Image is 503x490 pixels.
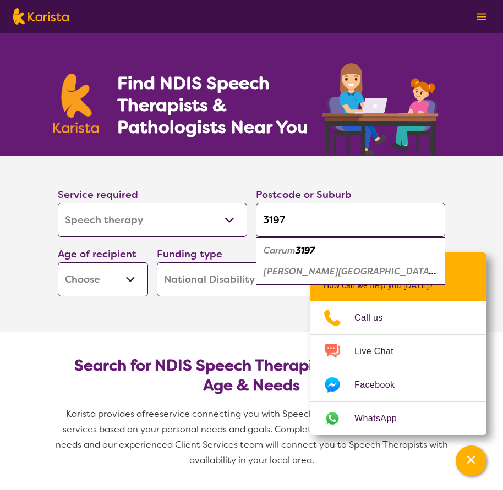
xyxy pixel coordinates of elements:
span: Live Chat [354,343,407,360]
input: Type [256,203,445,237]
em: [PERSON_NAME][GEOGRAPHIC_DATA] [264,266,436,277]
p: How can we help you [DATE]? [324,281,473,290]
span: Karista provides a [66,408,142,420]
label: Service required [58,188,138,201]
img: Karista logo [53,74,99,133]
div: Carrum 3197 [261,240,440,261]
img: speech-therapy [314,59,450,156]
img: Karista logo [13,8,69,25]
label: Funding type [157,247,222,261]
img: menu [477,13,486,20]
em: Carrum [264,245,296,256]
a: Web link opens in a new tab. [310,402,486,435]
label: Age of recipient [58,247,136,261]
label: Postcode or Suburb [256,188,352,201]
em: 3197 [296,245,315,256]
span: WhatsApp [354,410,410,427]
span: service connecting you with Speech Pathologists and other NDIS services based on your personal ne... [56,408,450,466]
h1: Find NDIS Speech Therapists & Pathologists Near You [117,72,321,138]
div: Channel Menu [310,252,486,435]
ul: Choose channel [310,301,486,435]
div: Patterson Lakes 3197 [261,261,440,282]
h2: Search for NDIS Speech Therapists by Location, Age & Needs [67,356,436,395]
span: Facebook [354,377,408,393]
span: Call us [354,310,396,326]
span: free [142,408,160,420]
button: Channel Menu [456,445,486,476]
